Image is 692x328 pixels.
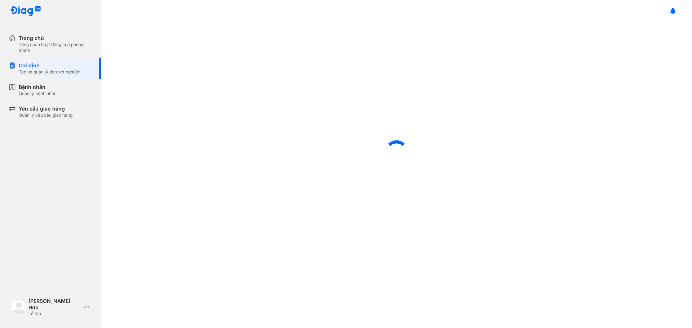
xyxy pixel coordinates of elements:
[19,105,72,112] div: Yêu cầu giao hàng
[28,311,81,316] div: Lễ tân
[19,35,92,42] div: Trang chủ
[19,42,92,53] div: Tổng quan hoạt động của phòng khám
[28,298,81,311] div: [PERSON_NAME] Hợp
[10,6,41,17] img: logo
[19,112,72,118] div: Quản lý yêu cầu giao hàng
[19,62,81,69] div: Chỉ định
[19,84,57,91] div: Bệnh nhân
[19,91,57,96] div: Quản lý bệnh nhân
[12,300,26,314] img: logo
[19,69,81,75] div: Tạo và quản lý đơn xét nghiệm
